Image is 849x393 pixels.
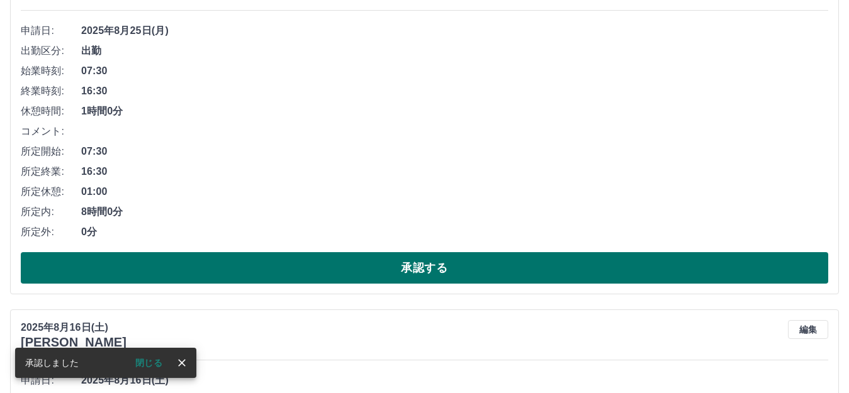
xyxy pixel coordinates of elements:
span: 2025年8月25日(月) [81,23,828,38]
span: 終業時刻: [21,84,81,99]
button: 承認する [21,252,828,284]
span: 所定内: [21,204,81,219]
span: 申請日: [21,23,81,38]
span: 申請日: [21,373,81,388]
span: 始業時刻: [21,64,81,79]
span: 07:30 [81,64,828,79]
span: 16:30 [81,164,828,179]
span: 8時間0分 [81,204,828,219]
span: 2025年8月16日(土) [81,373,828,388]
span: 1時間0分 [81,104,828,119]
span: 0分 [81,224,828,240]
span: 出勤 [81,43,828,58]
span: 所定休憩: [21,184,81,199]
p: 2025年8月16日(土) [21,320,127,335]
div: 承認しました [25,351,79,374]
button: close [172,353,191,372]
span: 07:30 [81,144,828,159]
span: 所定開始: [21,144,81,159]
h3: [PERSON_NAME] [21,335,127,350]
span: 所定終業: [21,164,81,179]
button: 閉じる [125,353,172,372]
button: 編集 [788,320,828,339]
span: 01:00 [81,184,828,199]
span: コメント: [21,124,81,139]
span: 休憩時間: [21,104,81,119]
span: 所定外: [21,224,81,240]
span: 16:30 [81,84,828,99]
span: 出勤区分: [21,43,81,58]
